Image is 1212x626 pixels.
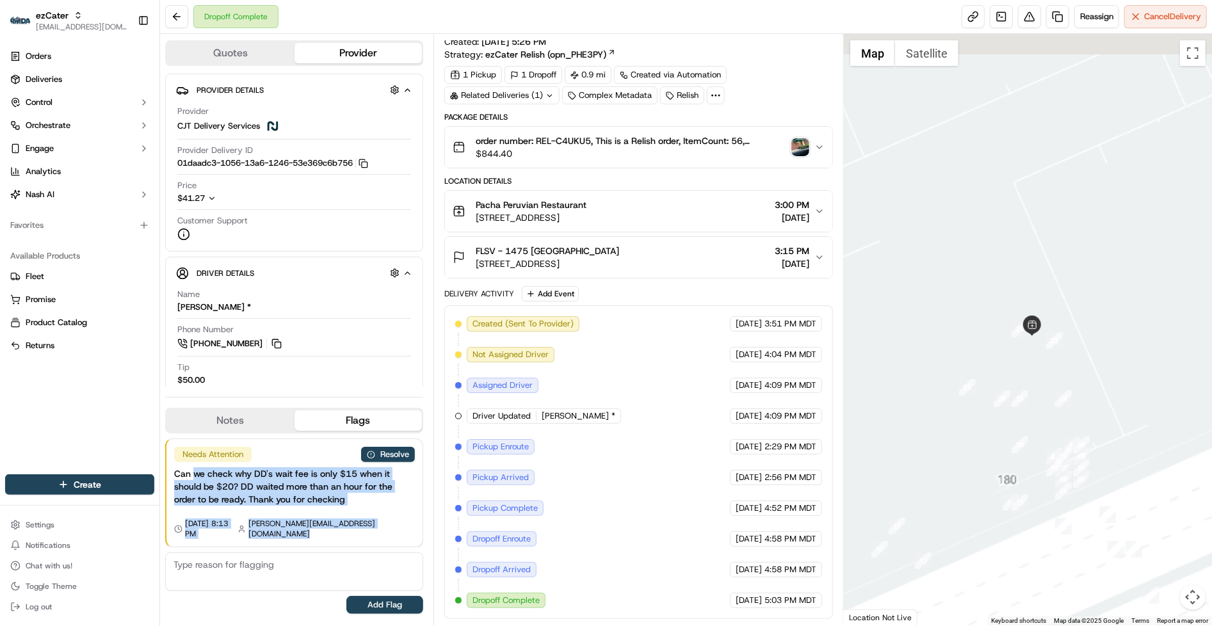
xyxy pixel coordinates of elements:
span: [PERSON_NAME] [40,234,104,244]
span: Not Assigned Driver [473,349,549,360]
button: ezCaterezCater[EMAIL_ADDRESS][DOMAIN_NAME] [5,5,133,36]
div: 1 Dropoff [505,66,562,84]
span: 4:58 PM MDT [764,564,816,575]
button: Keyboard shortcuts [991,616,1046,625]
button: Add Event [522,286,579,301]
button: Resolve [361,447,415,462]
div: 33 [1099,506,1116,523]
button: Notes [166,410,295,431]
span: Create [74,478,101,491]
img: Nash [13,13,38,39]
span: Log out [26,602,52,612]
div: 20 [1012,321,1028,337]
span: Toggle Theme [26,581,77,591]
div: Location Details [444,176,833,186]
div: 15 [1012,494,1028,511]
button: Start new chat [218,127,233,142]
span: Tip [177,362,190,373]
button: Orchestrate [5,115,154,136]
img: nash.svg [265,118,280,134]
button: 01daadc3-1056-13a6-1246-53e369c6b756 [177,157,368,169]
div: 26 [1073,471,1090,488]
span: [DATE] [736,564,762,575]
div: 24 [1055,390,1072,407]
div: 29 [994,390,1010,407]
span: [DATE] 8:13 PM [185,518,235,539]
span: CJT Delivery Services [177,120,260,132]
button: Driver Details [176,262,412,284]
button: Show street map [850,40,895,66]
span: Engage [26,143,54,154]
div: 38 [1012,437,1028,453]
span: [DATE] [113,234,140,244]
button: Returns [5,335,154,356]
button: Control [5,92,154,113]
div: 23 [959,379,976,396]
span: Control [26,97,53,108]
span: Pickup Arrived [473,472,529,483]
span: Created (Sent To Provider) [473,318,574,330]
div: Strategy: [444,48,616,61]
span: [DATE] [736,502,762,514]
div: 0.9 mi [565,66,611,84]
span: [DATE] [736,472,762,483]
button: Settings [5,516,154,534]
span: 4:09 PM MDT [764,410,816,422]
div: 21 [1055,460,1072,476]
a: Report a map error [1157,617,1208,624]
input: Got a question? Start typing here... [33,83,230,97]
span: 4:09 PM MDT [764,380,816,391]
span: [DATE] [775,211,809,224]
button: Pacha Peruvian Restaurant[STREET_ADDRESS]3:00 PM[DATE] [445,191,832,232]
button: Provider Details [176,79,412,100]
span: Name [177,289,200,300]
span: Promise [26,294,56,305]
span: 2:29 PM MDT [764,441,816,453]
button: Create [5,474,154,495]
div: 📗 [13,288,23,298]
span: [PERSON_NAME] * [542,410,615,422]
button: [EMAIL_ADDRESS][DOMAIN_NAME] [36,22,127,32]
span: Driver Updated [473,410,531,422]
span: [DATE] 5:26 PM [481,36,546,47]
div: 27 [1046,448,1063,465]
button: FLSV - 1475 [GEOGRAPHIC_DATA][STREET_ADDRESS]3:15 PM[DATE] [445,237,832,278]
img: Google [847,609,889,625]
button: Provider [295,43,423,63]
span: Fleet [26,271,44,282]
button: Flags [295,410,423,431]
span: Pylon [127,318,155,328]
span: [DATE] [775,257,809,270]
button: Engage [5,138,154,159]
a: Open this area in Google Maps (opens a new window) [847,609,889,625]
button: CancelDelivery [1124,5,1207,28]
a: 📗Knowledge Base [8,282,103,305]
span: Phone Number [177,324,234,335]
button: $41.27 [177,193,290,204]
span: Assigned Driver [473,380,533,391]
div: 25 [1108,541,1124,558]
button: Reassign [1074,5,1119,28]
span: Cancel Delivery [1144,11,1201,22]
div: 31 [1012,390,1028,407]
div: Start new chat [58,123,210,136]
div: Package Details [444,112,833,122]
span: FLSV - 1475 [GEOGRAPHIC_DATA] [476,245,619,257]
img: 1736555255976-a54dd68f-1ca7-489b-9aae-adbdc363a1c4 [13,123,36,146]
button: ezCater [36,9,69,22]
div: Needs Attention [174,447,252,462]
span: Created: [444,35,546,48]
div: Related Deliveries (1) [444,86,560,104]
div: Favorites [5,215,154,236]
div: 19 [1064,437,1081,453]
button: Chat with us! [5,557,154,575]
span: [DATE] [736,349,762,360]
div: 16 [1055,483,1072,499]
span: 4:58 PM MDT [764,533,816,545]
div: 17 [889,518,905,534]
span: Settings [26,520,54,530]
button: Map camera controls [1180,584,1206,610]
span: Product Catalog [26,317,87,328]
span: [DATE] [736,441,762,453]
